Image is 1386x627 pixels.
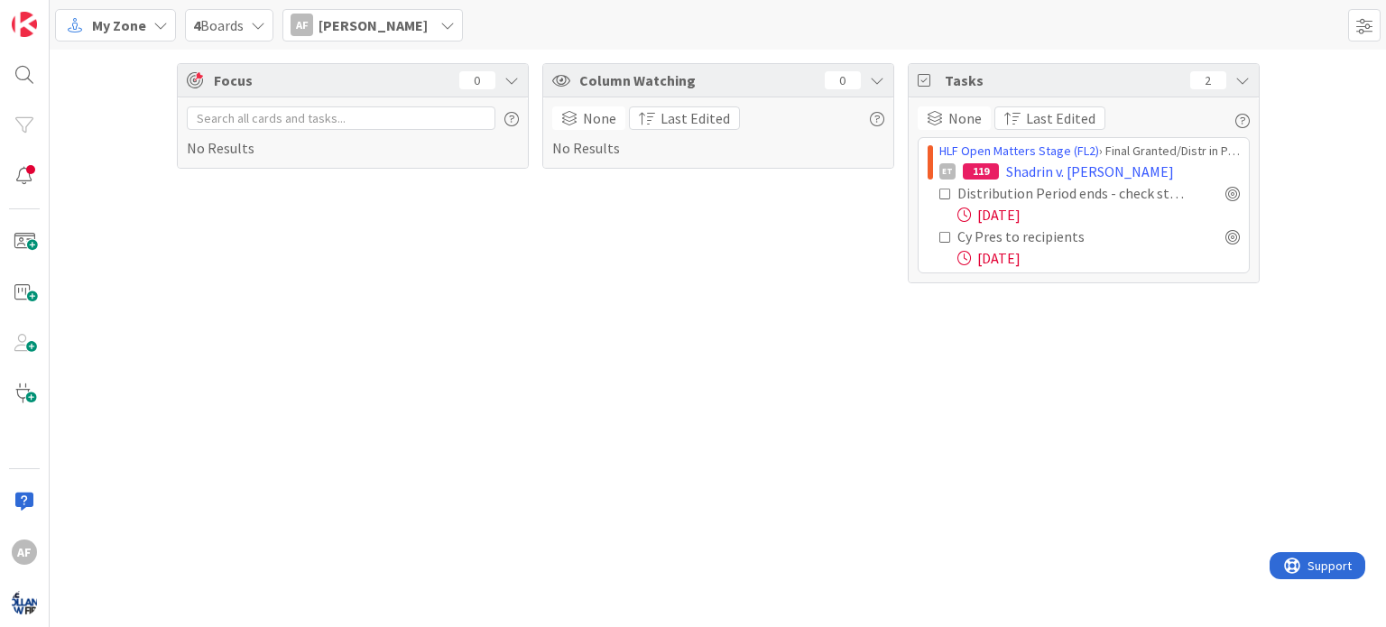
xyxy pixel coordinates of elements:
[957,182,1186,204] div: Distribution Period ends - check stale date
[957,226,1148,247] div: Cy Pres to recipients
[939,142,1240,161] div: › Final Granted/Distr in Progress
[1026,107,1095,129] span: Last Edited
[661,107,730,129] span: Last Edited
[12,590,37,615] img: avatar
[193,14,244,36] span: Boards
[187,106,495,130] input: Search all cards and tasks...
[939,143,1099,159] a: HLF Open Matters Stage (FL2)
[945,69,1181,91] span: Tasks
[319,14,428,36] span: [PERSON_NAME]
[187,106,519,159] div: No Results
[193,16,200,34] b: 4
[579,69,816,91] span: Column Watching
[92,14,146,36] span: My Zone
[994,106,1105,130] button: Last Edited
[12,539,37,565] div: AF
[583,107,616,129] span: None
[459,71,495,89] div: 0
[963,163,999,180] div: 119
[825,71,861,89] div: 0
[552,106,884,159] div: No Results
[38,3,82,24] span: Support
[939,163,956,180] div: ET
[957,204,1240,226] div: [DATE]
[629,106,740,130] button: Last Edited
[214,69,445,91] span: Focus
[948,107,982,129] span: None
[291,14,313,36] div: AF
[12,12,37,37] img: Visit kanbanzone.com
[1190,71,1226,89] div: 2
[1006,161,1174,182] span: Shadrin v. [PERSON_NAME]
[957,247,1240,269] div: [DATE]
